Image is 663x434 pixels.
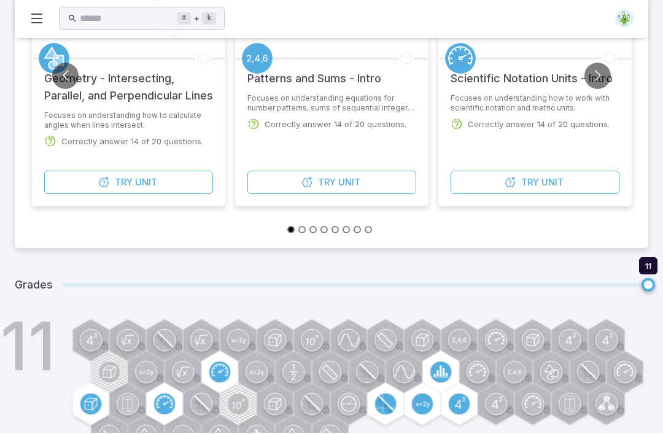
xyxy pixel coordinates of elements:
[451,172,619,195] button: TryUnit
[521,177,539,190] span: Try
[265,119,406,131] p: Correctly answer 14 of 20 questions.
[584,64,611,90] button: Go to next slide
[338,177,360,190] span: Unit
[247,71,381,88] h5: Patterns and Sums - Intro
[541,177,564,190] span: Unit
[320,227,328,234] button: Go to slide 4
[343,227,350,234] button: Go to slide 6
[15,277,53,295] h5: Grades
[468,119,610,131] p: Correctly answer 14 of 20 questions.
[52,64,79,90] button: Go to previous slide
[135,177,157,190] span: Unit
[44,172,213,195] button: TryUnit
[365,227,372,234] button: Go to slide 8
[247,95,416,114] p: Focuses on understanding equations for number patterns, sums of sequential integers, and finding ...
[451,95,619,114] p: Focuses on understanding how to work with scientific notation and metric units.
[44,71,213,106] h5: Geometry - Intersecting, Parallel, and Perpendicular Lines
[177,14,191,26] kbd: ⌘
[1,314,56,381] h1: 11
[172,31,177,41] text: R
[39,44,69,75] a: Geometry 2D
[44,112,213,131] p: Focuses on understanding how to calculate angles when lines intersect.
[298,227,306,234] button: Go to slide 2
[451,71,613,88] h5: Scientific Notation Units - Intro
[318,177,336,190] span: Try
[645,262,651,272] span: 11
[287,227,295,234] button: Go to slide 1
[331,227,339,234] button: Go to slide 5
[61,136,203,149] p: Correctly answer 14 of 20 questions.
[177,12,216,27] div: +
[247,172,416,195] button: TryUnit
[445,44,476,75] a: Speed/Distance/Time
[242,44,273,75] a: Patterning
[354,227,361,234] button: Go to slide 7
[615,10,634,29] img: triangle.svg
[115,177,133,190] span: Try
[202,14,216,26] kbd: k
[309,227,317,234] button: Go to slide 3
